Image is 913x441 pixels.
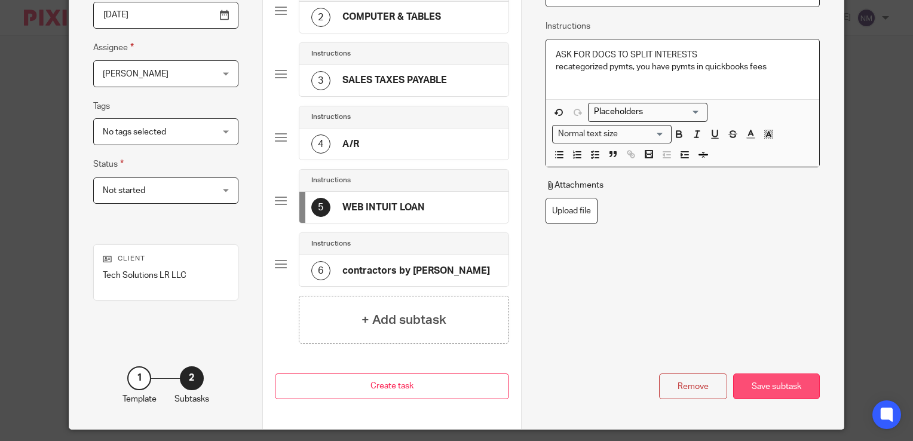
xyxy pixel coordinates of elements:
[659,373,727,399] div: Remove
[122,393,157,405] p: Template
[103,128,166,136] span: No tags selected
[556,49,810,61] p: ASK FOR DOCS TO SPLIT INTERESTS
[311,49,351,59] h4: Instructions
[311,239,351,249] h4: Instructions
[733,373,820,399] div: Save subtask
[311,261,330,280] div: 6
[621,128,664,140] input: Search for option
[103,186,145,195] span: Not started
[103,254,229,264] p: Client
[590,106,700,118] input: Search for option
[93,100,110,112] label: Tags
[588,103,707,121] div: Search for option
[552,125,672,143] div: Search for option
[93,157,124,171] label: Status
[127,366,151,390] div: 1
[311,71,330,90] div: 3
[311,176,351,185] h4: Instructions
[311,8,330,27] div: 2
[546,198,598,225] label: Upload file
[342,74,447,87] h4: SALES TAXES PAYABLE
[342,265,490,277] h4: contractors by [PERSON_NAME]
[546,179,603,191] p: Attachments
[174,393,209,405] p: Subtasks
[93,41,134,54] label: Assignee
[361,311,446,329] h4: + Add subtask
[342,11,441,23] h4: COMPUTER & TABLES
[311,134,330,154] div: 4
[93,2,238,29] input: Use the arrow keys to pick a date
[546,20,590,32] label: Instructions
[103,269,229,281] p: Tech Solutions LR LLC
[275,373,509,399] button: Create task
[311,198,330,217] div: 5
[103,70,168,78] span: [PERSON_NAME]
[311,112,351,122] h4: Instructions
[555,128,620,140] span: Normal text size
[180,366,204,390] div: 2
[556,61,810,73] p: recategorized pymts, you have pymts in quickbooks fees
[342,201,425,214] h4: WEB INTUIT LOAN
[342,138,359,151] h4: A/R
